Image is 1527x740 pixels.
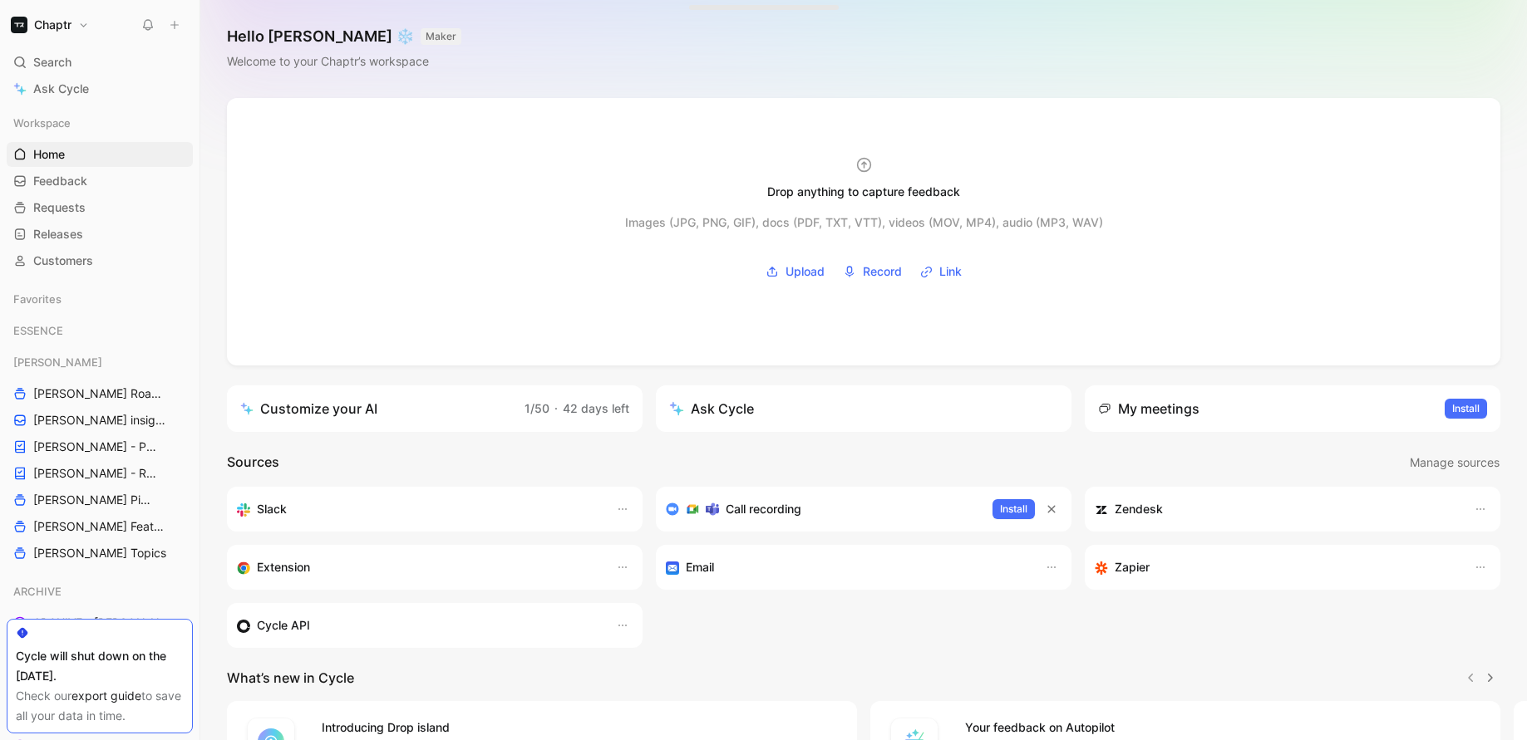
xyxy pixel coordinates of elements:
[7,488,193,512] a: [PERSON_NAME] Pipeline
[1095,499,1457,519] div: Sync customers and create docs
[563,401,629,415] span: 42 days left
[1098,399,1199,419] div: My meetings
[33,518,170,535] span: [PERSON_NAME] Features
[767,182,960,202] div: Drop anything to capture feedback
[1410,453,1500,473] span: Manage sources
[914,259,968,284] button: Link
[7,579,193,662] div: ARCHIVEARCHIVE - [PERSON_NAME] PipelineARCHIVE - Noa Pipeline
[11,17,27,33] img: Chaptr
[33,385,165,402] span: [PERSON_NAME] Roadmap - open items
[760,259,830,284] button: Upload
[1445,399,1487,419] button: Install
[686,557,714,577] h3: Email
[7,461,193,486] a: [PERSON_NAME] - REFINEMENTS
[13,115,71,131] span: Workspace
[7,222,193,247] a: Releases
[7,408,193,433] a: [PERSON_NAME] insights
[16,686,184,726] div: Check our to save all your data in time.
[227,668,354,688] h2: What’s new in Cycle
[7,110,193,135] div: Workspace
[7,287,193,311] div: Favorites
[33,173,87,189] span: Feedback
[227,27,461,47] h1: Hello [PERSON_NAME] ❄️
[33,52,71,72] span: Search
[669,399,754,419] div: Ask Cycle
[939,262,962,282] span: Link
[1115,557,1150,577] h3: Zapier
[237,499,599,519] div: Sync your customers, send feedback and get updates in Slack
[257,615,310,635] h3: Cycle API
[7,13,93,37] button: ChaptrChaptr
[257,499,287,519] h3: Slack
[666,557,1028,577] div: Forward emails to your feedback inbox
[1000,501,1027,517] span: Install
[7,195,193,220] a: Requests
[33,199,86,216] span: Requests
[7,434,193,459] a: [PERSON_NAME] - PLANNINGS
[227,51,461,71] div: Welcome to your Chaptr’s workspace
[237,557,599,577] div: Capture feedback from anywhere on the web
[13,322,63,339] span: ESSENCE
[7,514,193,539] a: [PERSON_NAME] Features
[34,17,71,32] h1: Chaptr
[421,28,461,45] button: MAKER
[237,615,599,635] div: Sync customers & send feedback from custom sources. Get inspired by our favorite use case
[554,401,558,415] span: ·
[33,545,166,561] span: [PERSON_NAME] Topics
[13,583,62,600] span: ARCHIVE
[240,399,377,419] div: Customize your AI
[33,465,161,482] span: [PERSON_NAME] - REFINEMENTS
[7,76,193,101] a: Ask Cycle
[13,354,102,370] span: [PERSON_NAME]
[863,262,902,282] span: Record
[7,541,193,566] a: [PERSON_NAME] Topics
[1115,499,1163,519] h3: Zendesk
[1095,557,1457,577] div: Capture feedback from thousands of sources with Zapier (survey results, recordings, sheets, etc).
[7,142,193,167] a: Home
[726,499,801,519] h3: Call recording
[525,401,549,415] span: 1/50
[33,412,170,429] span: [PERSON_NAME] insights
[1452,400,1480,417] span: Install
[33,226,83,243] span: Releases
[837,259,908,284] button: Record
[7,318,193,343] div: ESSENCE
[7,50,193,75] div: Search
[13,291,62,307] span: Favorites
[625,213,1103,233] div: Images (JPG, PNG, GIF), docs (PDF, TXT, VTT), videos (MOV, MP4), audio (MP3, WAV)
[227,385,643,432] a: Customize your AI1/50·42 days left
[322,718,837,738] h4: Introducing Drop island
[7,169,193,194] a: Feedback
[16,646,184,686] div: Cycle will shut down on the [DATE].
[7,350,193,375] div: [PERSON_NAME]
[7,381,193,406] a: [PERSON_NAME] Roadmap - open items
[71,689,141,703] a: export guide
[33,439,160,455] span: [PERSON_NAME] - PLANNINGS
[33,146,65,163] span: Home
[993,499,1035,519] button: Install
[7,318,193,348] div: ESSENCE
[7,579,193,604] div: ARCHIVE
[33,615,175,631] span: ARCHIVE - [PERSON_NAME] Pipeline
[656,385,1071,432] button: Ask Cycle
[7,248,193,273] a: Customers
[33,492,155,508] span: [PERSON_NAME] Pipeline
[33,252,93,269] span: Customers
[227,452,279,473] h2: Sources
[33,79,89,99] span: Ask Cycle
[965,718,1480,738] h4: Your feedback on Autopilot
[7,350,193,566] div: [PERSON_NAME][PERSON_NAME] Roadmap - open items[PERSON_NAME] insights[PERSON_NAME] - PLANNINGS[PE...
[666,499,979,519] div: Record & transcribe meetings from Zoom, Meet & Teams.
[786,262,825,282] span: Upload
[7,610,193,635] a: ARCHIVE - [PERSON_NAME] Pipeline
[257,557,310,577] h3: Extension
[1409,452,1500,473] button: Manage sources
